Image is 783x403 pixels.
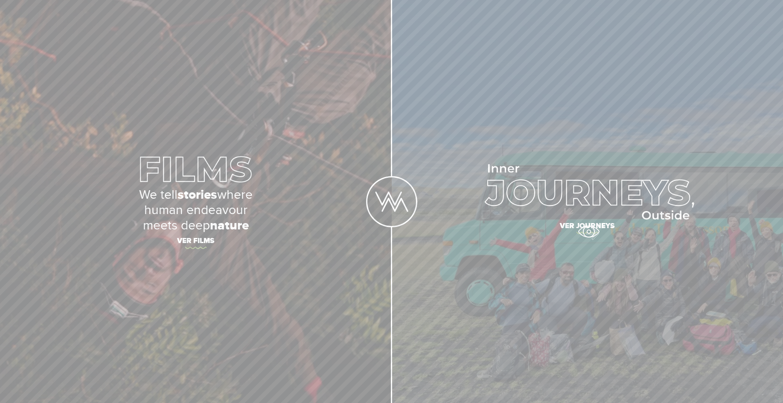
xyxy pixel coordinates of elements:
[210,218,249,233] strong: nature
[47,233,345,251] span: Ver films
[366,176,417,227] img: Logo
[438,218,736,236] span: Ver journeys
[47,187,345,233] p: We tell where human endeavour meets deep
[178,187,217,203] strong: stories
